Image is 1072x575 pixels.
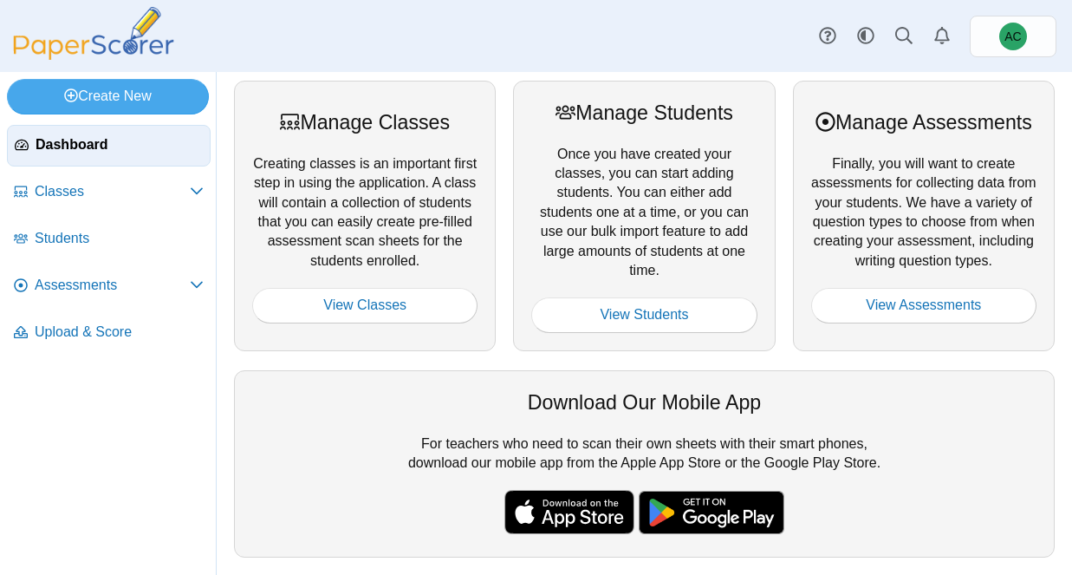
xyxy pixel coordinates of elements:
div: Once you have created your classes, you can start adding students. You can either add students on... [513,81,775,351]
a: Classes [7,172,211,213]
div: Manage Classes [252,108,478,136]
a: Assessments [7,265,211,307]
img: PaperScorer [7,7,180,60]
span: Upload & Score [35,323,204,342]
a: Students [7,219,211,260]
a: Andrew Christman [970,16,1056,57]
a: Alerts [923,17,961,56]
span: Classes [35,182,190,201]
span: Andrew Christman [1004,30,1021,42]
div: Manage Students [531,99,757,127]
span: Assessments [35,276,190,295]
a: View Classes [252,288,478,323]
span: Students [35,229,204,248]
a: View Students [531,297,757,332]
a: Dashboard [7,125,211,167]
a: Upload & Score [7,312,211,354]
a: PaperScorer [7,48,180,62]
div: Download Our Mobile App [252,389,1036,416]
div: Manage Assessments [811,108,1036,136]
div: Finally, you will want to create assessments for collecting data from your students. We have a va... [793,81,1055,351]
img: apple-store-badge.svg [504,490,634,533]
a: View Assessments [811,288,1036,323]
div: For teachers who need to scan their own sheets with their smart phones, download our mobile app f... [234,370,1055,558]
img: google-play-badge.png [639,491,784,534]
span: Dashboard [36,135,203,154]
a: Create New [7,79,209,114]
div: Creating classes is an important first step in using the application. A class will contain a coll... [234,81,496,351]
span: Andrew Christman [999,23,1027,50]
